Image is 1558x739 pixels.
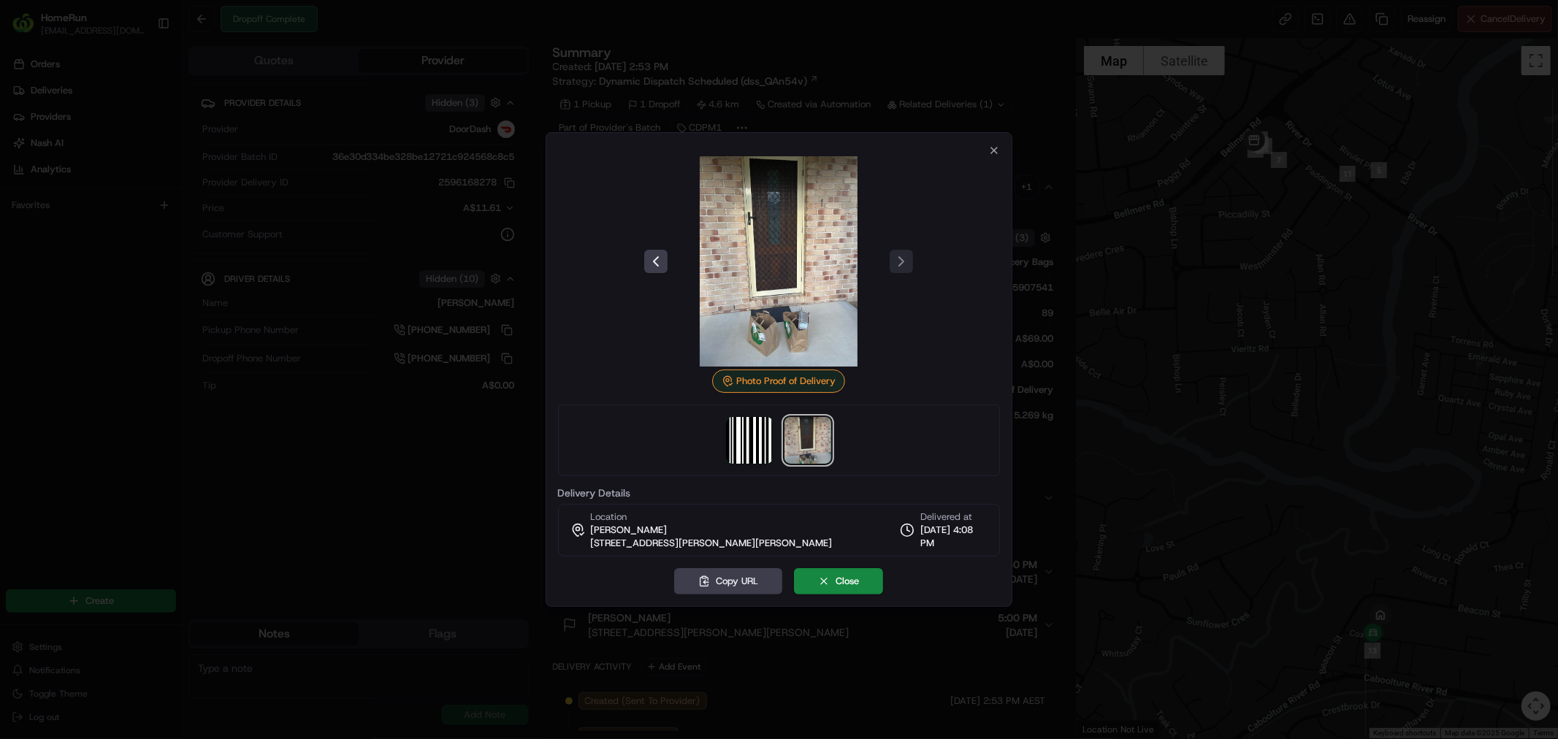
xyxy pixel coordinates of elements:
span: Delivered at [920,510,988,524]
span: [STREET_ADDRESS][PERSON_NAME][PERSON_NAME] [591,537,833,550]
label: Delivery Details [558,488,1001,498]
div: Photo Proof of Delivery [712,369,845,393]
span: [DATE] 4:08 PM [920,524,988,550]
span: [PERSON_NAME] [591,524,668,537]
button: Copy URL [674,568,782,594]
img: barcode_scan_on_pickup image [726,417,773,464]
img: photo_proof_of_delivery image [673,156,884,367]
button: Close [794,568,883,594]
img: photo_proof_of_delivery image [784,417,831,464]
span: Location [591,510,627,524]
